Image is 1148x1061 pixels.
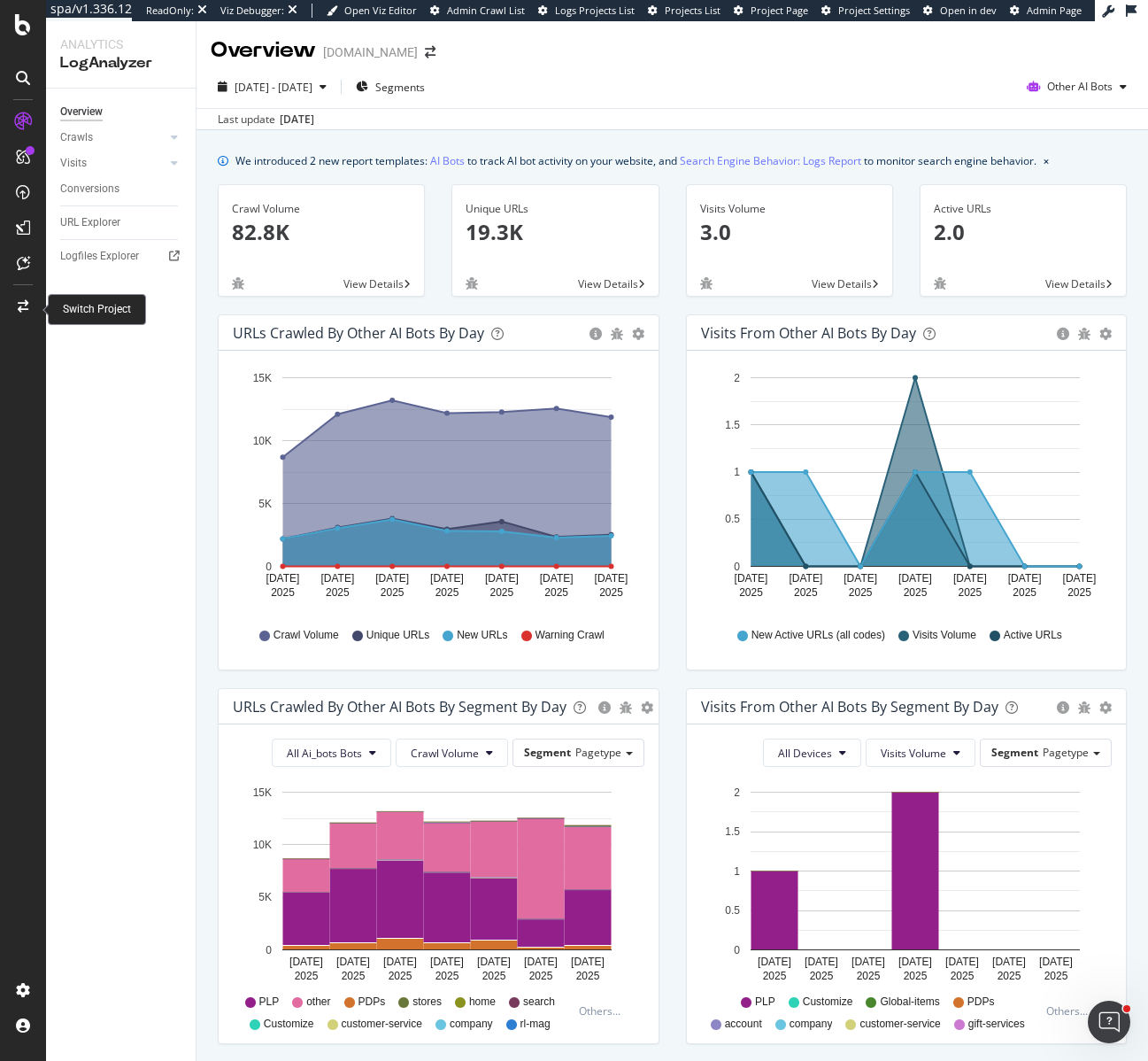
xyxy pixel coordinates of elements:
[898,956,932,968] text: [DATE]
[60,103,103,121] div: Overview
[344,4,417,17] span: Open Viz Editor
[447,4,525,17] span: Admin Crawl List
[60,128,166,147] a: Crawls
[725,419,740,431] text: 1.5
[266,572,300,585] text: [DATE]
[701,365,1113,611] div: A chart.
[898,572,932,585] text: [DATE]
[320,572,354,585] text: [DATE]
[1088,1001,1130,1043] iframe: Intercom live chat
[485,572,519,585] text: [DATE]
[934,217,1113,247] p: 2.0
[457,628,507,643] span: New URLs
[466,201,644,217] div: Unique URLs
[751,4,808,17] span: Project Page
[734,865,740,878] text: 1
[435,970,459,982] text: 2025
[146,4,194,18] div: ReadOnly:
[967,995,995,1010] span: PDPs
[258,892,272,904] text: 5K
[632,328,644,340] div: gear
[762,970,786,982] text: 2025
[272,739,391,767] button: All Ai_bots Bots
[1045,276,1106,291] span: View Details
[725,514,740,526] text: 0.5
[375,80,425,95] span: Segments
[991,745,1038,760] span: Segment
[763,739,861,767] button: All Devices
[271,586,295,599] text: 2025
[701,324,916,342] div: Visits from Other AI Bots by day
[578,276,638,291] span: View Details
[535,628,605,643] span: Warning Crawl
[233,781,644,987] svg: A chart.
[253,372,272,384] text: 15K
[734,786,740,799] text: 2
[259,995,280,1010] span: PLP
[425,46,435,58] div: arrow-right-arrow-left
[734,372,740,384] text: 2
[952,572,986,585] text: [DATE]
[1039,148,1053,174] button: close banner
[680,151,861,170] a: Search Engine Behavior: Logs Report
[1057,701,1069,714] div: circle-info
[343,276,404,291] span: View Details
[274,628,339,643] span: Crawl Volume
[233,365,644,611] svg: A chart.
[60,35,181,53] div: Analytics
[264,1017,314,1032] span: Customize
[848,586,872,599] text: 2025
[934,277,946,290] div: bug
[435,586,459,599] text: 2025
[803,995,853,1010] span: Customize
[412,995,442,1010] span: stores
[232,277,244,290] div: bug
[789,572,822,585] text: [DATE]
[523,995,555,1010] span: search
[1057,328,1069,340] div: circle-info
[287,746,362,761] span: All Ai_bots Bots
[529,970,553,982] text: 2025
[60,247,139,266] div: Logfiles Explorer
[235,151,1036,170] div: We introduced 2 new report templates: to track AI bot activity on your website, and to monitor se...
[790,1017,833,1032] span: company
[1044,970,1067,982] text: 2025
[266,944,272,956] text: 0
[851,956,885,968] text: [DATE]
[342,970,366,982] text: 2025
[1047,79,1113,94] span: Other AI Bots
[576,970,600,982] text: 2025
[295,970,319,982] text: 2025
[950,970,974,982] text: 2025
[218,151,1127,170] div: info banner
[258,498,272,510] text: 5K
[599,586,623,599] text: 2025
[844,572,877,585] text: [DATE]
[589,328,602,340] div: circle-info
[903,970,927,982] text: 2025
[725,825,740,838] text: 1.5
[218,112,314,128] div: Last update
[725,1017,762,1032] span: account
[1062,572,1096,585] text: [DATE]
[923,4,997,18] a: Open in dev
[60,154,166,173] a: Visits
[211,35,316,66] div: Overview
[968,1017,1025,1032] span: gift-services
[326,586,350,599] text: 2025
[520,1017,551,1032] span: rl-mag
[1078,701,1090,714] div: bug
[482,970,506,982] text: 2025
[60,53,181,74] div: LogAnalyzer
[211,73,334,101] button: [DATE] - [DATE]
[430,956,464,968] text: [DATE]
[306,995,330,1010] span: other
[701,781,1113,987] svg: A chart.
[233,324,484,342] div: URLs Crawled by Other AI Bots by day
[838,4,910,17] span: Project Settings
[1078,328,1090,340] div: bug
[734,4,808,18] a: Project Page
[323,43,418,61] div: [DOMAIN_NAME]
